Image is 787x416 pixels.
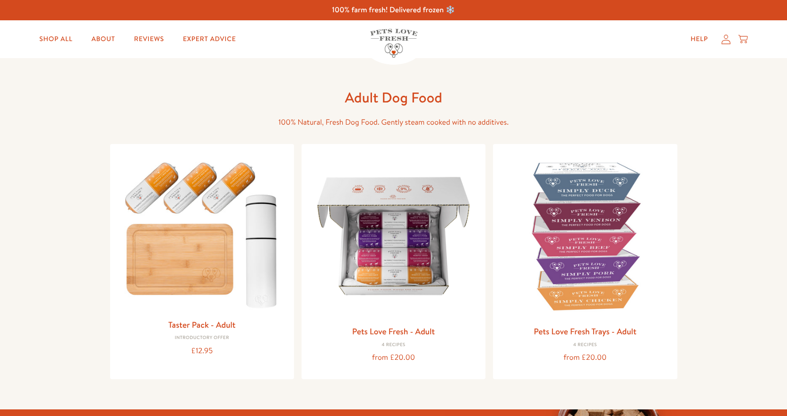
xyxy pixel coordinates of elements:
[501,342,669,348] div: 4 Recipes
[501,351,669,364] div: from £20.00
[175,30,243,49] a: Expert Advice
[118,152,286,314] img: Taster Pack - Adult
[84,30,122,49] a: About
[352,325,435,337] a: Pets Love Fresh - Adult
[370,29,417,58] img: Pets Love Fresh
[168,319,235,331] a: Taster Pack - Adult
[501,152,669,320] img: Pets Love Fresh Trays - Adult
[309,152,478,320] img: Pets Love Fresh - Adult
[309,351,478,364] div: from £20.00
[534,325,636,337] a: Pets Love Fresh Trays - Adult
[278,117,509,127] span: 100% Natural, Fresh Dog Food. Gently steam cooked with no additives.
[683,30,716,49] a: Help
[118,345,286,357] div: £12.95
[127,30,172,49] a: Reviews
[118,335,286,341] div: Introductory Offer
[242,88,545,107] h1: Adult Dog Food
[32,30,80,49] a: Shop All
[309,342,478,348] div: 4 Recipes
